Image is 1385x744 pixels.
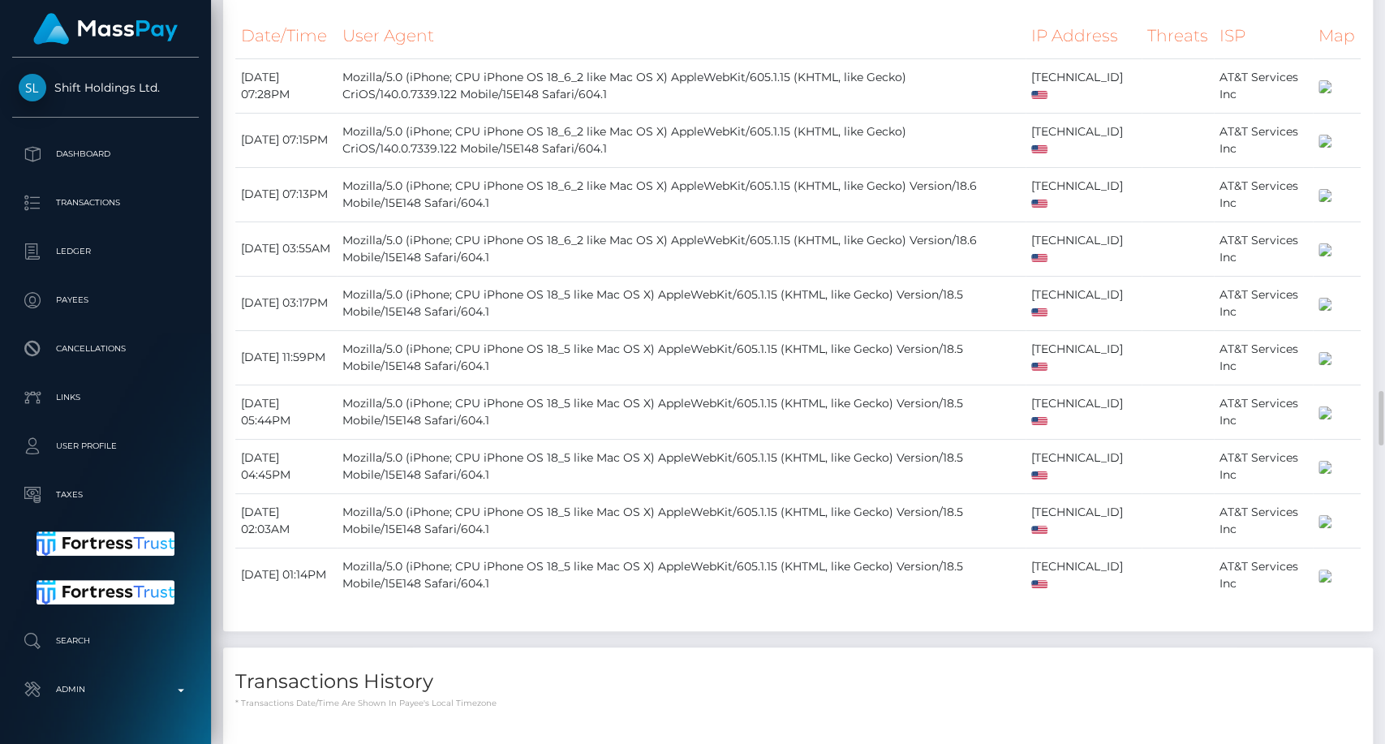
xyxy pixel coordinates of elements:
img: us.png [1031,254,1047,263]
td: [DATE] 07:15PM [235,113,337,167]
th: Threats [1142,14,1214,58]
td: Mozilla/5.0 (iPhone; CPU iPhone OS 18_6_2 like Mac OS X) AppleWebKit/605.1.15 (KHTML, like Gecko)... [337,113,1026,167]
td: [DATE] 07:28PM [235,58,337,113]
img: us.png [1031,363,1047,372]
td: [TECHNICAL_ID] [1026,113,1142,167]
p: Links [19,385,192,410]
img: 200x100 [1318,189,1331,202]
a: Payees [12,280,199,320]
img: Fortress Trust [37,531,175,556]
td: Mozilla/5.0 (iPhone; CPU iPhone OS 18_5 like Mac OS X) AppleWebKit/605.1.15 (KHTML, like Gecko) V... [337,439,1026,493]
th: Date/Time [235,14,337,58]
p: Admin [19,677,192,702]
td: AT&T Services Inc [1214,548,1313,602]
a: Dashboard [12,134,199,174]
span: Shift Holdings Ltd. [12,80,199,95]
th: User Agent [337,14,1026,58]
img: Fortress Trust [37,580,175,604]
td: AT&T Services Inc [1214,58,1313,113]
img: 200x100 [1318,352,1331,365]
th: Map [1313,14,1361,58]
img: us.png [1031,526,1047,535]
td: AT&T Services Inc [1214,276,1313,330]
p: Dashboard [19,142,192,166]
td: Mozilla/5.0 (iPhone; CPU iPhone OS 18_6_2 like Mac OS X) AppleWebKit/605.1.15 (KHTML, like Gecko)... [337,221,1026,276]
td: [DATE] 11:59PM [235,330,337,385]
img: us.png [1031,308,1047,317]
a: Cancellations [12,329,199,369]
td: [TECHNICAL_ID] [1026,385,1142,439]
td: AT&T Services Inc [1214,493,1313,548]
img: us.png [1031,471,1047,480]
a: Ledger [12,231,199,272]
img: us.png [1031,417,1047,426]
th: ISP [1214,14,1313,58]
p: Payees [19,288,192,312]
p: Taxes [19,483,192,507]
td: [TECHNICAL_ID] [1026,493,1142,548]
td: Mozilla/5.0 (iPhone; CPU iPhone OS 18_6_2 like Mac OS X) AppleWebKit/605.1.15 (KHTML, like Gecko)... [337,167,1026,221]
td: AT&T Services Inc [1214,113,1313,167]
td: [DATE] 04:45PM [235,439,337,493]
td: [TECHNICAL_ID] [1026,439,1142,493]
img: us.png [1031,580,1047,589]
a: Search [12,621,199,661]
td: [DATE] 05:44PM [235,385,337,439]
a: Transactions [12,183,199,223]
p: Cancellations [19,337,192,361]
img: 200x100 [1318,406,1331,419]
td: Mozilla/5.0 (iPhone; CPU iPhone OS 18_5 like Mac OS X) AppleWebKit/605.1.15 (KHTML, like Gecko) V... [337,276,1026,330]
img: us.png [1031,91,1047,100]
p: * Transactions date/time are shown in payee's local timezone [235,697,1361,709]
img: 200x100 [1318,461,1331,474]
img: 200x100 [1318,515,1331,528]
td: Mozilla/5.0 (iPhone; CPU iPhone OS 18_6_2 like Mac OS X) AppleWebKit/605.1.15 (KHTML, like Gecko)... [337,58,1026,113]
td: [TECHNICAL_ID] [1026,330,1142,385]
td: [DATE] 03:55AM [235,221,337,276]
td: AT&T Services Inc [1214,330,1313,385]
td: [TECHNICAL_ID] [1026,548,1142,602]
td: [TECHNICAL_ID] [1026,276,1142,330]
img: MassPay Logo [33,13,178,45]
a: Links [12,377,199,418]
td: AT&T Services Inc [1214,221,1313,276]
td: [DATE] 01:14PM [235,548,337,602]
img: Shift Holdings Ltd. [19,74,46,101]
p: Search [19,629,192,653]
p: Transactions [19,191,192,215]
img: us.png [1031,200,1047,209]
td: Mozilla/5.0 (iPhone; CPU iPhone OS 18_5 like Mac OS X) AppleWebKit/605.1.15 (KHTML, like Gecko) V... [337,548,1026,602]
td: [TECHNICAL_ID] [1026,58,1142,113]
h4: Transactions History [235,668,1361,696]
td: AT&T Services Inc [1214,385,1313,439]
td: [TECHNICAL_ID] [1026,221,1142,276]
td: AT&T Services Inc [1214,167,1313,221]
td: [DATE] 07:13PM [235,167,337,221]
td: Mozilla/5.0 (iPhone; CPU iPhone OS 18_5 like Mac OS X) AppleWebKit/605.1.15 (KHTML, like Gecko) V... [337,330,1026,385]
img: us.png [1031,145,1047,154]
p: Ledger [19,239,192,264]
img: 200x100 [1318,80,1331,93]
img: 200x100 [1318,243,1331,256]
td: Mozilla/5.0 (iPhone; CPU iPhone OS 18_5 like Mac OS X) AppleWebKit/605.1.15 (KHTML, like Gecko) V... [337,493,1026,548]
td: Mozilla/5.0 (iPhone; CPU iPhone OS 18_5 like Mac OS X) AppleWebKit/605.1.15 (KHTML, like Gecko) V... [337,385,1026,439]
p: User Profile [19,434,192,458]
a: Admin [12,669,199,710]
a: Taxes [12,475,199,515]
img: 200x100 [1318,135,1331,148]
th: IP Address [1026,14,1142,58]
td: AT&T Services Inc [1214,439,1313,493]
a: User Profile [12,426,199,467]
img: 200x100 [1318,298,1331,311]
td: [DATE] 03:17PM [235,276,337,330]
td: [TECHNICAL_ID] [1026,167,1142,221]
td: [DATE] 02:03AM [235,493,337,548]
img: 200x100 [1318,570,1331,583]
